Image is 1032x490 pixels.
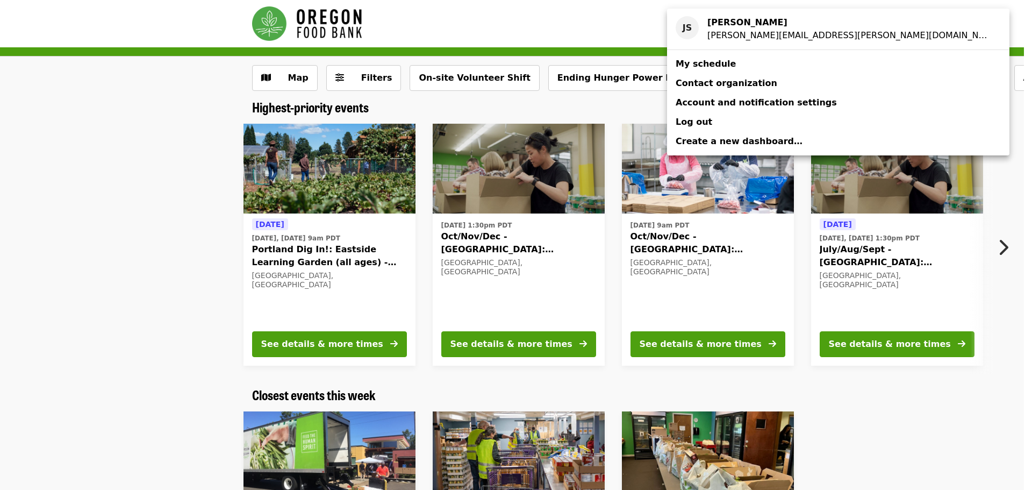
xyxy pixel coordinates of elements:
[667,112,1009,132] a: Log out
[676,136,802,146] span: Create a new dashboard…
[676,117,712,127] span: Log out
[707,29,992,42] div: jeff.scott@deacon.com
[676,78,777,88] span: Contact organization
[676,16,699,39] div: JS
[667,93,1009,112] a: Account and notification settings
[667,74,1009,93] a: Contact organization
[667,13,1009,45] a: JS[PERSON_NAME][PERSON_NAME][EMAIL_ADDRESS][PERSON_NAME][DOMAIN_NAME]
[667,132,1009,151] a: Create a new dashboard…
[707,17,787,27] strong: [PERSON_NAME]
[676,97,837,108] span: Account and notification settings
[676,59,736,69] span: My schedule
[667,54,1009,74] a: My schedule
[707,16,992,29] div: Jeff Scott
